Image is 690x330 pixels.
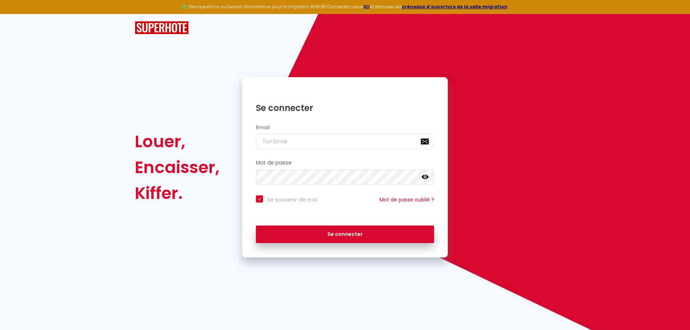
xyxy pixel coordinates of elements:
[256,226,434,243] button: Se connecter
[135,129,220,154] div: Louer,
[256,134,434,149] input: Ton Email
[135,154,220,180] div: Encaisser,
[363,4,370,10] a: ICI
[256,125,434,131] h2: Email
[379,196,434,203] a: Mot de passe oublié ?
[256,160,434,166] h2: Mot de passe
[402,4,507,10] a: créneaux d'ouverture de la salle migration
[256,102,434,113] h1: Se connecter
[135,180,220,206] div: Kiffer.
[135,21,189,34] img: SuperHote logo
